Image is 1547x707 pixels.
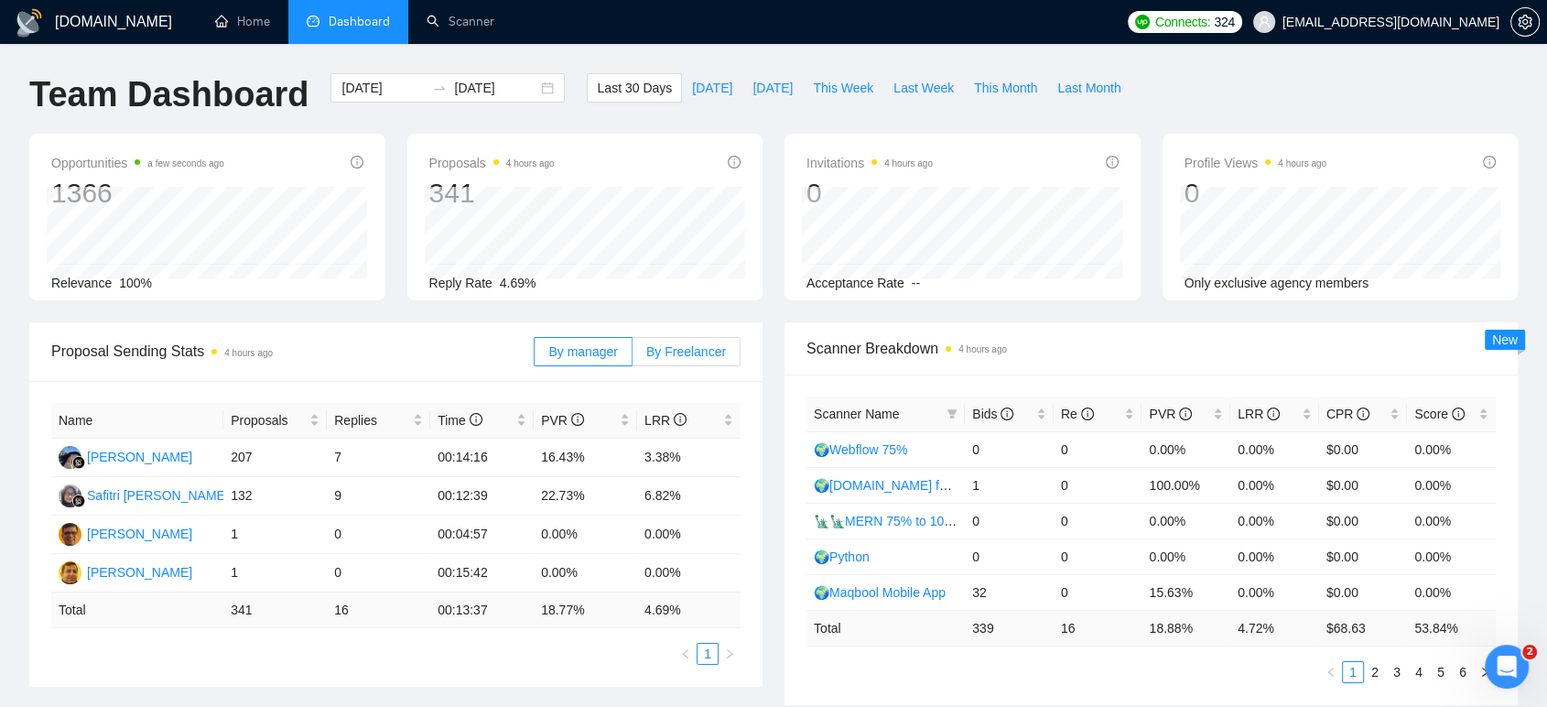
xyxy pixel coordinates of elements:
a: 1 [1343,662,1363,682]
td: 4.69 % [637,593,741,628]
td: $0.00 [1319,503,1408,538]
span: left [1325,667,1336,678]
li: 2 [1364,661,1386,683]
th: Name [51,403,223,439]
button: [DATE] [682,73,742,103]
span: info-circle [351,156,363,169]
span: info-circle [1452,408,1465,420]
td: 0.00% [1230,431,1319,467]
span: Opportunities [51,152,224,174]
button: This Week [803,73,883,103]
td: 0.00% [1230,574,1319,610]
span: info-circle [674,413,687,426]
td: $0.00 [1319,538,1408,574]
span: New [1492,332,1518,347]
td: 6.82% [637,477,741,516]
span: setting [1511,15,1539,29]
span: Proposals [429,152,555,174]
td: 0.00% [1407,538,1496,574]
li: 3 [1386,661,1408,683]
img: gigradar-bm.png [72,495,85,507]
span: Last Month [1057,78,1120,98]
td: 0 [327,516,430,554]
button: This Month [964,73,1047,103]
td: 0.00% [1141,503,1230,538]
td: 0.00% [637,554,741,593]
img: upwork-logo.png [1135,15,1150,29]
td: 3.38% [637,439,741,477]
span: [DATE] [692,78,732,98]
td: 00:14:16 [430,439,534,477]
img: SA [59,523,81,546]
button: right [719,643,741,665]
span: Relevance [51,276,112,290]
a: 6 [1453,662,1473,682]
span: info-circle [1483,156,1496,169]
th: Replies [327,403,430,439]
span: info-circle [571,413,584,426]
td: 132 [223,477,327,516]
a: 3 [1387,662,1407,682]
span: 100% [119,276,152,290]
td: 0.00% [1407,503,1496,538]
td: $0.00 [1319,574,1408,610]
span: info-circle [1106,156,1119,169]
li: Next Page [1474,661,1496,683]
div: [PERSON_NAME] [87,447,192,467]
td: 0.00% [1407,467,1496,503]
li: Next Page [719,643,741,665]
span: Proposal Sending Stats [51,340,534,363]
li: 1 [697,643,719,665]
td: 207 [223,439,327,477]
td: 0.00% [534,516,637,554]
span: Replies [334,410,409,430]
td: 0.00% [1230,538,1319,574]
time: 4 hours ago [506,158,555,169]
button: [DATE] [742,73,803,103]
button: Last 30 Days [587,73,682,103]
td: 0.00% [1230,467,1319,503]
td: 4.72 % [1230,610,1319,646]
td: 0.00% [1141,538,1230,574]
li: Previous Page [1320,661,1342,683]
a: setting [1510,15,1540,29]
span: Profile Views [1185,152,1327,174]
span: By manager [548,344,617,359]
td: 15.63% [1141,574,1230,610]
td: 1 [223,554,327,593]
li: Previous Page [675,643,697,665]
div: [PERSON_NAME] [87,524,192,544]
td: 0.00% [1141,431,1230,467]
img: logo [15,8,44,38]
time: 4 hours ago [958,344,1007,354]
a: 🌍[DOMAIN_NAME] for Kamran [814,478,999,493]
span: Re [1061,407,1094,421]
li: 5 [1430,661,1452,683]
span: right [1479,667,1490,678]
span: info-circle [1179,408,1192,420]
a: SU[PERSON_NAME] [59,564,192,579]
td: 0 [965,431,1054,467]
span: Score [1414,407,1464,421]
span: Last 30 Days [597,78,672,98]
td: 100.00% [1141,467,1230,503]
td: 0.00% [1230,503,1319,538]
th: Proposals [223,403,327,439]
td: Total [806,610,965,646]
span: Scanner Name [814,407,899,421]
a: SLSafitri [PERSON_NAME] [59,487,229,502]
td: 0.00% [637,516,741,554]
time: a few seconds ago [147,158,223,169]
time: 4 hours ago [1278,158,1326,169]
a: 🌍Maqbool Mobile App [814,585,946,600]
span: left [680,648,691,659]
div: Safitri [PERSON_NAME] [87,485,229,506]
h1: Team Dashboard [29,73,308,116]
td: Total [51,593,223,628]
td: 0 [1054,538,1142,574]
span: Proposals [231,410,306,430]
span: info-circle [1357,408,1369,420]
a: 1 [698,644,718,664]
span: Scanner Breakdown [806,337,1496,360]
img: SU [59,561,81,584]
